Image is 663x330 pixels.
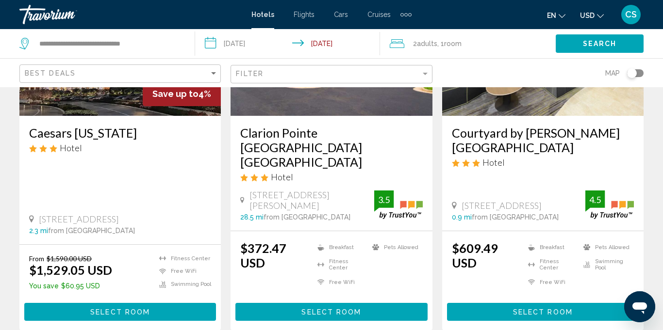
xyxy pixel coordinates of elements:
span: 2 [413,37,437,50]
span: Filter [236,70,264,78]
button: User Menu [618,4,644,25]
li: Swimming Pool [579,258,634,271]
span: Save up to [152,89,199,99]
a: Cars [334,11,348,18]
button: Travelers: 2 adults, 0 children [380,29,556,58]
span: Search [583,40,617,48]
a: Courtyard by [PERSON_NAME][GEOGRAPHIC_DATA] [452,126,634,155]
a: Cruises [367,11,391,18]
span: from [GEOGRAPHIC_DATA] [472,213,559,221]
span: , 1 [437,37,462,50]
span: 28.5 mi [240,213,264,221]
a: Travorium [19,5,242,24]
button: Extra navigation items [400,7,412,22]
div: 3.5 [374,194,394,205]
a: Caesars [US_STATE] [29,126,211,140]
span: Hotel [271,172,293,182]
ins: $1,529.05 USD [29,263,112,277]
a: Hotels [251,11,274,18]
mat-select: Sort by [25,70,218,78]
a: Select Room [235,305,427,316]
span: Map [605,66,620,80]
button: Select Room [24,303,216,321]
span: Best Deals [25,69,76,77]
a: Select Room [24,305,216,316]
li: Swimming Pool [154,280,211,288]
span: Adults [417,40,437,47]
span: from [GEOGRAPHIC_DATA] [48,227,135,235]
ins: $372.47 USD [240,241,286,270]
li: Pets Allowed [579,241,634,253]
ins: $609.49 USD [452,241,498,270]
li: Free WiFi [313,276,367,288]
button: Check-in date: Sep 5, 2025 Check-out date: Sep 7, 2025 [195,29,381,58]
span: USD [580,12,595,19]
div: 4% [143,81,221,106]
button: Toggle map [620,69,644,78]
span: Select Room [301,308,361,316]
button: Filter [231,64,432,84]
span: [STREET_ADDRESS] [462,200,542,211]
a: Select Room [447,305,639,316]
li: Pets Allowed [367,241,422,253]
span: en [547,12,556,19]
span: [STREET_ADDRESS] [39,214,119,224]
a: Clarion Pointe [GEOGRAPHIC_DATA] [GEOGRAPHIC_DATA] [240,126,422,169]
li: Fitness Center [313,258,367,271]
li: Free WiFi [154,267,211,276]
button: Search [556,34,644,52]
a: Flights [294,11,315,18]
button: Select Room [235,303,427,321]
div: 3 star Hotel [240,172,422,182]
li: Breakfast [523,241,579,253]
span: from [GEOGRAPHIC_DATA] [264,213,350,221]
li: Free WiFi [523,276,579,288]
span: Hotel [482,157,505,168]
button: Change language [547,8,565,22]
span: 2.3 mi [29,227,48,235]
li: Fitness Center [154,254,211,263]
span: Select Room [90,308,150,316]
li: Breakfast [313,241,367,253]
button: Select Room [447,303,639,321]
span: Room [444,40,462,47]
div: 3 star Hotel [452,157,634,168]
div: 3 star Hotel [29,142,211,153]
img: trustyou-badge.svg [374,190,423,219]
button: Change currency [580,8,604,22]
del: $1,590.00 USD [47,254,92,263]
li: Fitness Center [523,258,579,271]
img: trustyou-badge.svg [585,190,634,219]
p: $60.95 USD [29,282,112,290]
div: 4.5 [585,194,605,205]
iframe: Button to launch messaging window [624,291,655,322]
span: CS [625,10,637,19]
span: You save [29,282,59,290]
span: Hotel [60,142,82,153]
span: Select Room [513,308,573,316]
span: 0.9 mi [452,213,472,221]
span: [STREET_ADDRESS][PERSON_NAME] [249,189,374,211]
span: From [29,254,44,263]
